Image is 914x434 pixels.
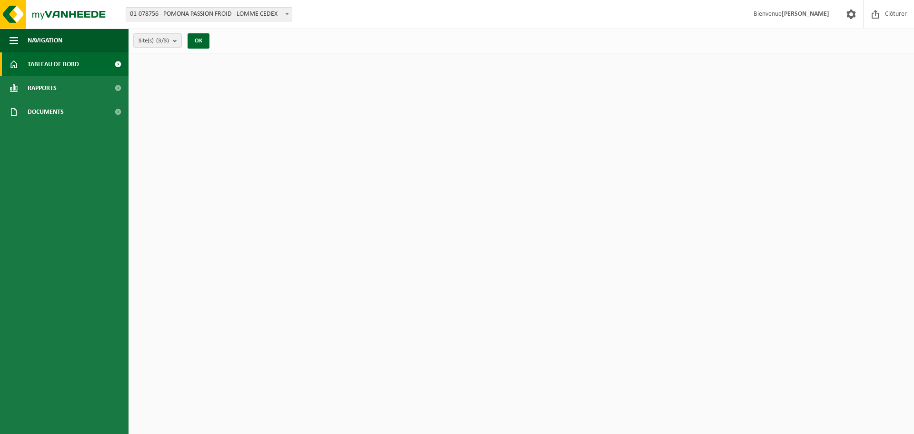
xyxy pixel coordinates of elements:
button: Site(s)(3/3) [133,33,182,48]
span: 01-078756 - POMONA PASSION FROID - LOMME CEDEX [126,8,292,21]
strong: [PERSON_NAME] [782,10,829,18]
span: Documents [28,100,64,124]
span: Rapports [28,76,57,100]
span: Tableau de bord [28,52,79,76]
span: Site(s) [139,34,169,48]
count: (3/3) [156,38,169,44]
span: 01-078756 - POMONA PASSION FROID - LOMME CEDEX [126,7,292,21]
button: OK [188,33,209,49]
span: Navigation [28,29,62,52]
